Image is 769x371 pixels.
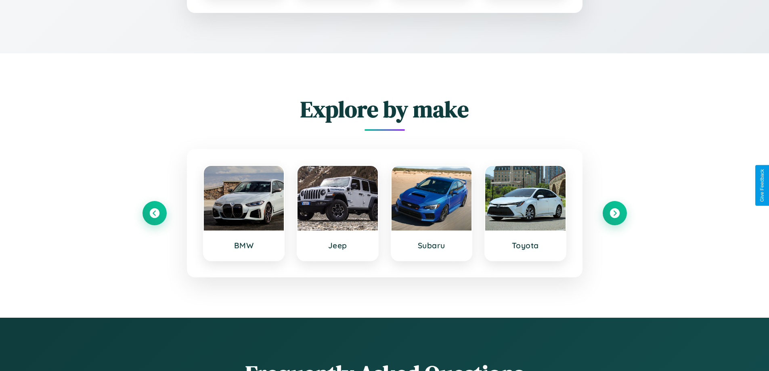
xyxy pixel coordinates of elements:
[142,94,627,125] h2: Explore by make
[759,169,765,202] div: Give Feedback
[493,241,557,250] h3: Toyota
[212,241,276,250] h3: BMW
[306,241,370,250] h3: Jeep
[400,241,464,250] h3: Subaru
